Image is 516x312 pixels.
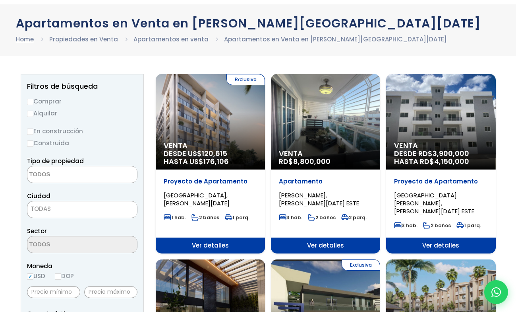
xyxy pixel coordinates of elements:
span: 1 parq. [456,222,481,229]
p: Proyecto de Apartamento [164,177,257,185]
p: Apartamento [279,177,372,185]
label: Alquilar [27,108,137,118]
span: Exclusiva [226,74,265,85]
span: Venta [394,142,487,150]
h1: Apartamentos en Venta en [PERSON_NAME][GEOGRAPHIC_DATA][DATE] [16,16,501,30]
span: 3 hab. [394,222,417,229]
a: Apartamentos en venta [133,35,209,43]
textarea: Search [27,236,104,253]
span: DESDE US$ [164,150,257,166]
span: TODAS [27,201,137,218]
span: 2 baños [308,214,336,221]
span: 2 baños [191,214,219,221]
label: DOP [55,271,74,281]
span: 4,150,000 [434,156,469,166]
span: Sector [27,227,47,235]
input: Comprar [27,99,33,105]
span: 1 hab. [164,214,186,221]
input: Precio mínimo [27,286,80,298]
a: Propiedades en Venta [49,35,118,43]
li: Apartamentos en Venta en [PERSON_NAME][GEOGRAPHIC_DATA][DATE] [224,34,447,44]
span: 120,615 [202,148,227,158]
input: Precio máximo [84,286,137,298]
input: Construida [27,140,33,147]
span: [PERSON_NAME], [PERSON_NAME][DATE] ESTE [279,191,359,207]
input: DOP [55,273,61,280]
span: Exclusiva [342,259,380,271]
span: 2 baños [423,222,451,229]
span: 1 parq. [225,214,249,221]
a: Exclusiva Venta DESDE US$120,615 HASTA US$176,106 Proyecto de Apartamento [GEOGRAPHIC_DATA], [PER... [156,74,265,253]
span: Venta [164,142,257,150]
span: Moneda [27,261,137,271]
span: 176,106 [203,156,229,166]
h2: Filtros de búsqueda [27,82,137,90]
textarea: Search [27,166,104,183]
input: USD [27,273,33,280]
input: En construcción [27,129,33,135]
label: En construcción [27,126,137,136]
label: Comprar [27,96,137,106]
a: Home [16,35,34,43]
label: Construida [27,138,137,148]
span: Ciudad [27,192,50,200]
span: Tipo de propiedad [27,157,84,165]
a: Venta RD$8,800,000 Apartamento [PERSON_NAME], [PERSON_NAME][DATE] ESTE 3 hab. 2 baños 2 parq. Ver... [271,74,380,253]
span: 3,900,000 [433,148,469,158]
p: Proyecto de Apartamento [394,177,487,185]
span: Ver detalles [271,238,380,253]
span: 3 hab. [279,214,302,221]
span: Ver detalles [386,238,495,253]
a: Venta DESDE RD$3,900,000 HASTA RD$4,150,000 Proyecto de Apartamento [GEOGRAPHIC_DATA][PERSON_NAME... [386,74,495,253]
span: TODAS [27,203,137,214]
span: RD$ [279,156,330,166]
span: DESDE RD$ [394,150,487,166]
span: HASTA US$ [164,158,257,166]
input: Alquilar [27,111,33,117]
span: HASTA RD$ [394,158,487,166]
span: TODAS [31,205,51,213]
span: Ver detalles [156,238,265,253]
span: Venta [279,150,372,158]
span: [GEOGRAPHIC_DATA][PERSON_NAME], [PERSON_NAME][DATE] ESTE [394,191,474,215]
span: [GEOGRAPHIC_DATA], [PERSON_NAME][DATE] [164,191,230,207]
span: 2 parq. [341,214,367,221]
label: USD [27,271,45,281]
span: 8,800,000 [293,156,330,166]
